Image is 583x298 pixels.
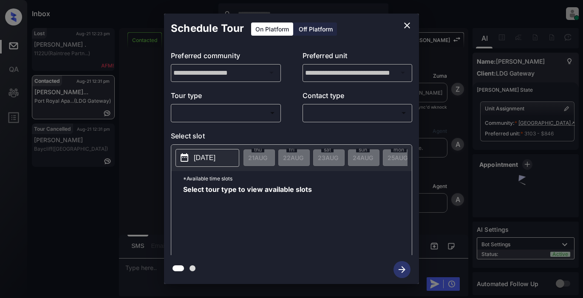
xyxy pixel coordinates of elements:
p: *Available time slots [183,171,412,186]
p: Contact type [303,90,413,104]
h2: Schedule Tour [164,14,251,43]
span: Select tour type to view available slots [183,186,312,253]
div: Off Platform [294,22,337,36]
div: On Platform [251,22,293,36]
button: [DATE] [175,149,239,166]
p: Preferred unit [303,50,413,64]
p: [DATE] [194,152,215,163]
button: close [399,17,416,34]
p: Select slot [171,130,412,144]
p: Preferred community [171,50,281,64]
p: Tour type [171,90,281,104]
